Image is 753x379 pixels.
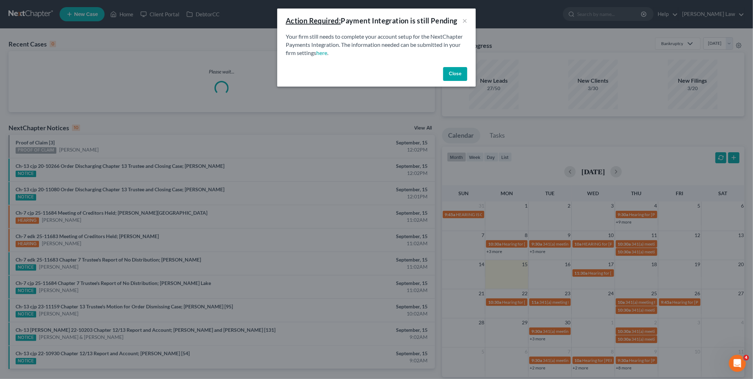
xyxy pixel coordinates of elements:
[462,16,467,25] button: ×
[443,67,467,81] button: Close
[743,355,749,361] span: 4
[286,16,341,25] u: Action Required:
[316,49,327,56] a: here
[286,16,457,26] div: Payment Integration is still Pending
[729,355,746,372] iframe: Intercom live chat
[286,33,467,57] p: Your firm still needs to complete your account setup for the NextChapter Payments Integration. Th...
